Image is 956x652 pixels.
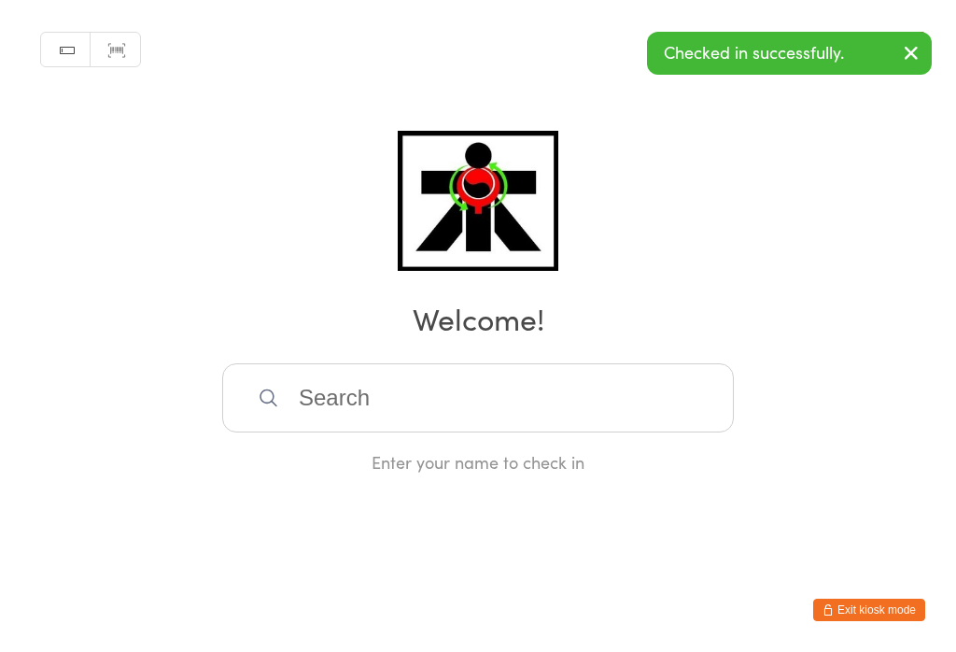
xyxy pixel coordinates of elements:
input: Search [222,363,734,432]
div: Checked in successfully. [647,32,932,75]
h2: Welcome! [19,297,937,339]
button: Exit kiosk mode [813,599,925,621]
img: ATI Martial Arts Joondalup [398,131,557,271]
div: Enter your name to check in [222,450,734,474]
